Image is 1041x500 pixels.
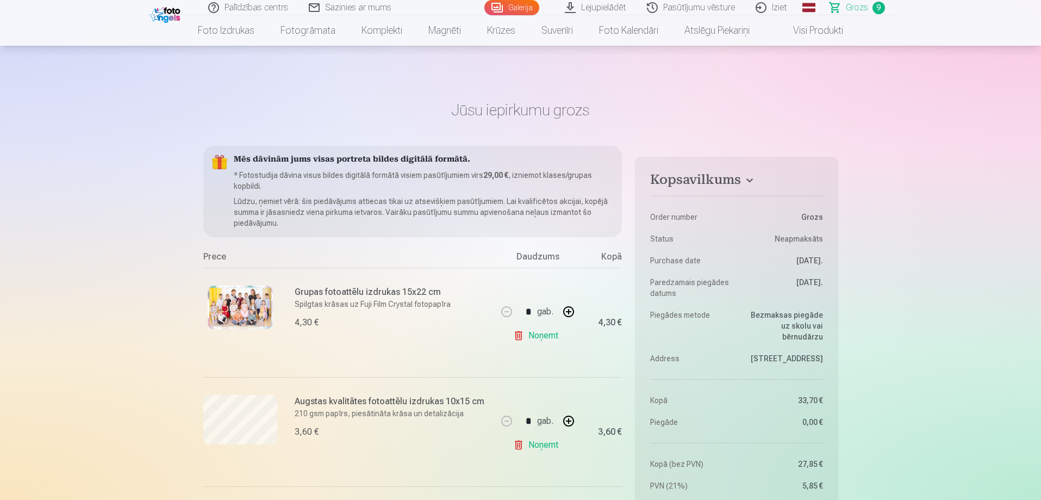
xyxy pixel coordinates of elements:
button: Kopsavilkums [650,172,822,192]
p: * Fotostudija dāvina visus bildes digitālā formātā visiem pasūtījumiem virs , izniemot klases/gru... [234,170,614,192]
p: 210 gsm papīrs, piesātināta krāsa un detalizācija [295,408,491,419]
div: Prece [203,250,497,268]
dd: [STREET_ADDRESS] [742,353,823,364]
h1: Jūsu iepirkumu grozs [203,100,838,120]
div: 3,60 € [295,425,319,439]
h5: Mēs dāvinām jums visas portreta bildes digitālā formātā. [234,155,614,165]
h6: Grupas fotoattēlu izdrukas 15x22 cm [295,286,491,299]
dd: [DATE]. [742,277,823,299]
a: Suvenīri [528,15,586,46]
span: 9 [872,2,885,14]
div: 4,30 € [295,316,319,329]
dt: Order number [650,212,731,223]
span: Neapmaksāts [775,233,823,244]
a: Fotogrāmata [267,15,348,46]
dt: Kopā [650,395,731,406]
div: Kopā [578,250,622,268]
a: Krūzes [474,15,528,46]
dd: 5,85 € [742,480,823,491]
dt: Kopā (bez PVN) [650,459,731,470]
dt: Paredzamais piegādes datums [650,277,731,299]
dt: Piegādes metode [650,310,731,342]
a: Atslēgu piekariņi [671,15,763,46]
div: gab. [537,408,553,434]
dd: [DATE]. [742,255,823,266]
p: Spilgtas krāsas uz Fuji Film Crystal fotopapīra [295,299,491,310]
div: Daudzums [497,250,578,268]
a: Foto izdrukas [185,15,267,46]
h6: Augstas kvalitātes fotoattēlu izdrukas 10x15 cm [295,395,491,408]
div: 3,60 € [598,429,622,435]
a: Noņemt [513,434,563,456]
span: Grozs [846,1,868,14]
dt: Address [650,353,731,364]
div: 4,30 € [598,319,622,326]
p: Lūdzu, ņemiet vērā: šis piedāvājums attiecas tikai uz atsevišķiem pasūtījumiem. Lai kvalificētos ... [234,196,614,229]
a: Foto kalendāri [586,15,671,46]
dd: 33,70 € [742,395,823,406]
dd: Grozs [742,212,823,223]
dd: Bezmaksas piegāde uz skolu vai bērnudārzu [742,310,823,342]
div: gab. [537,299,553,325]
a: Magnēti [415,15,474,46]
dd: 27,85 € [742,459,823,470]
a: Noņemt [513,325,563,347]
dt: PVN (21%) [650,480,731,491]
dd: 0,00 € [742,417,823,428]
a: Visi produkti [763,15,856,46]
b: 29,00 € [483,171,508,180]
img: /fa1 [150,4,183,23]
dt: Status [650,233,731,244]
dt: Piegāde [650,417,731,428]
dt: Purchase date [650,255,731,266]
a: Komplekti [348,15,415,46]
